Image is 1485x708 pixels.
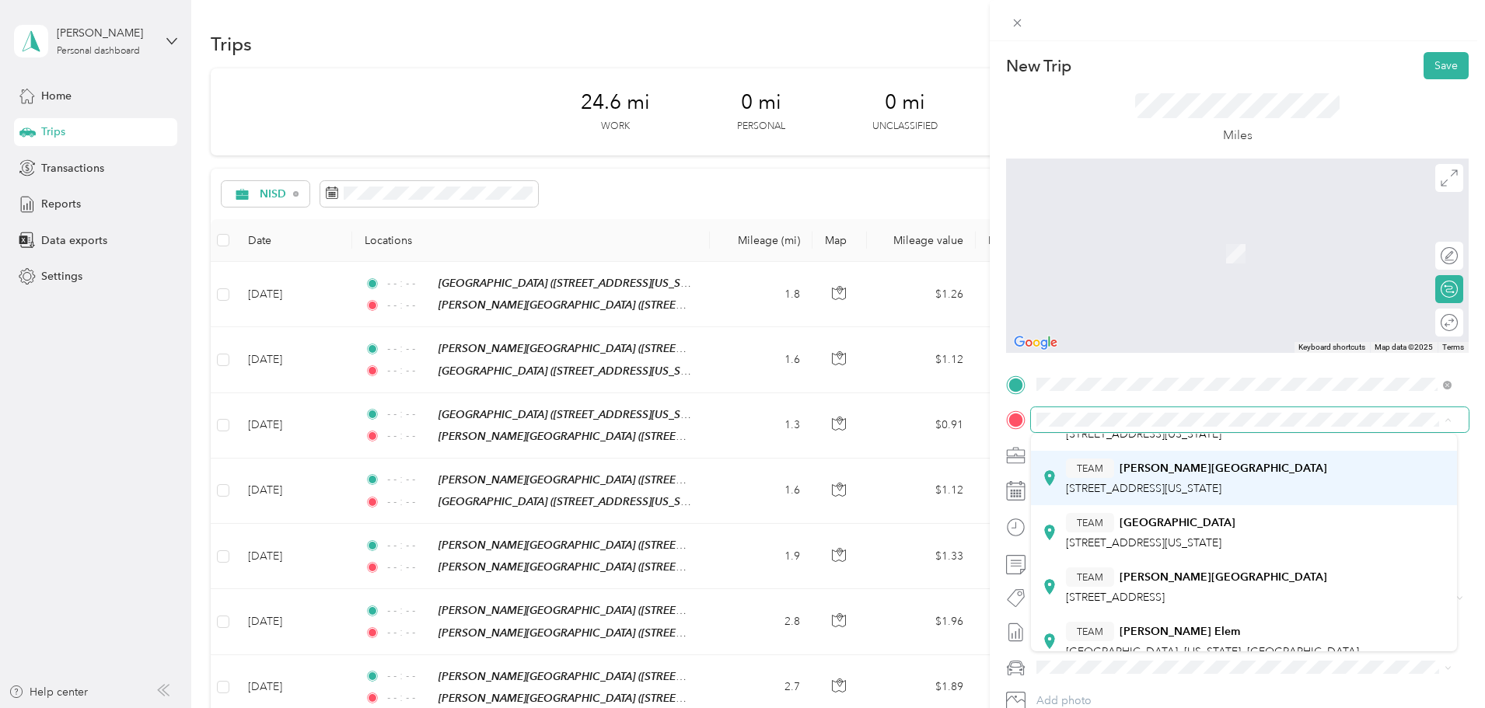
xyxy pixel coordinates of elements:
a: Open this area in Google Maps (opens a new window) [1010,333,1061,353]
span: [STREET_ADDRESS] [1066,591,1165,604]
span: [STREET_ADDRESS][US_STATE] [1066,427,1221,441]
iframe: Everlance-gr Chat Button Frame [1398,621,1485,708]
span: TEAM [1077,625,1103,639]
p: New Trip [1006,55,1071,77]
strong: [GEOGRAPHIC_DATA] [1120,516,1235,530]
button: Save [1424,52,1469,79]
span: [STREET_ADDRESS][US_STATE] [1066,482,1221,495]
strong: [PERSON_NAME] Elem [1120,625,1240,639]
span: [STREET_ADDRESS][US_STATE] [1066,536,1221,549]
button: Keyboard shortcuts [1298,342,1365,353]
strong: [PERSON_NAME][GEOGRAPHIC_DATA] [1120,570,1327,584]
p: Miles [1223,126,1253,145]
button: TEAM [1066,622,1114,641]
strong: [PERSON_NAME][GEOGRAPHIC_DATA] [1120,462,1327,476]
span: TEAM [1077,570,1103,584]
button: TEAM [1066,513,1114,532]
span: TEAM [1077,516,1103,530]
span: Map data ©2025 [1375,343,1433,351]
span: [GEOGRAPHIC_DATA], [US_STATE], [GEOGRAPHIC_DATA] [1066,645,1359,658]
span: TEAM [1077,462,1103,476]
img: Google [1010,333,1061,353]
button: TEAM [1066,459,1114,478]
button: TEAM [1066,567,1114,587]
